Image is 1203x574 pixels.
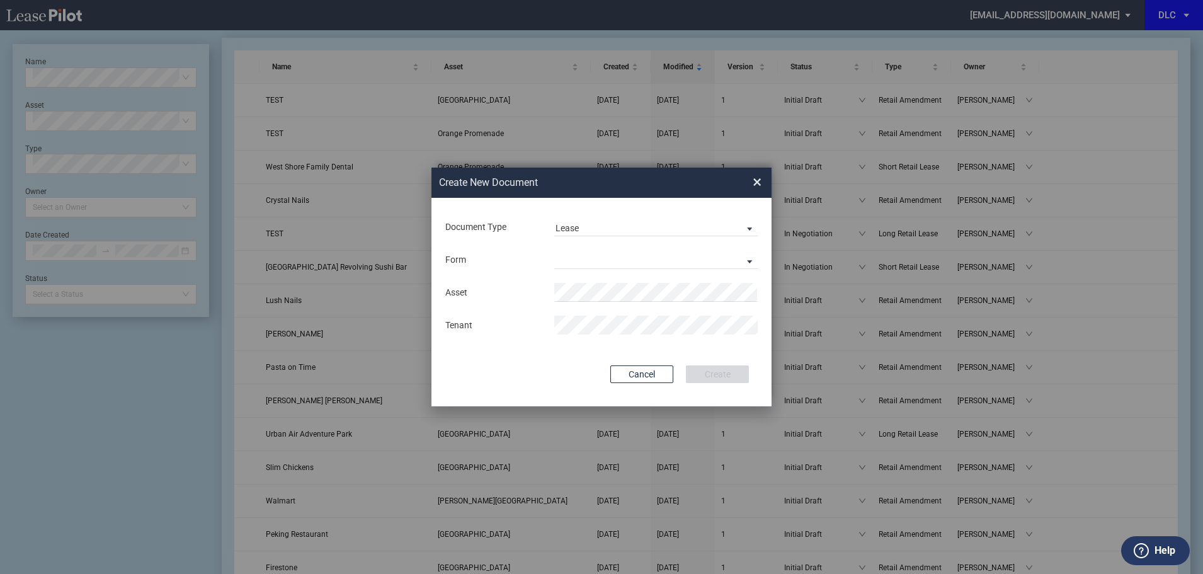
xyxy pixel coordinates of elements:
[554,250,758,269] md-select: Lease Form
[686,365,749,383] button: Create
[554,217,758,236] md-select: Document Type: Lease
[438,287,547,299] div: Asset
[438,319,547,332] div: Tenant
[438,221,547,234] div: Document Type
[431,168,772,407] md-dialog: Create New ...
[439,176,707,190] h2: Create New Document
[1155,542,1175,559] label: Help
[556,223,579,233] div: Lease
[438,254,547,267] div: Form
[610,365,673,383] button: Cancel
[753,172,761,192] span: ×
